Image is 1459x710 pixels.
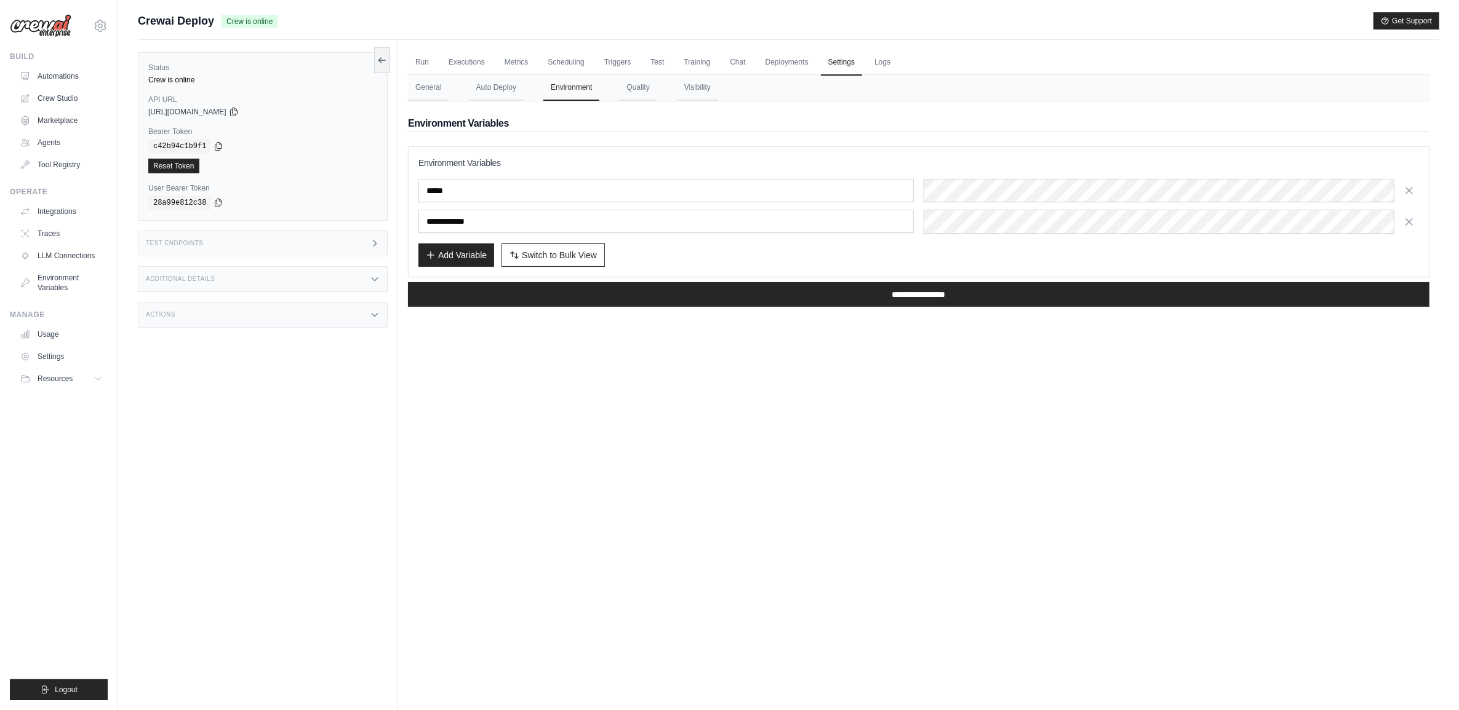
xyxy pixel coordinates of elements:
label: User Bearer Token [148,183,377,193]
button: Add Variable [418,243,494,267]
span: Switch to Bulk View [522,249,597,261]
a: Tool Registry [15,155,108,175]
a: Metrics [497,50,536,76]
a: Settings [15,347,108,366]
a: Chat [722,50,753,76]
a: Automations [15,66,108,86]
a: Logs [867,50,898,76]
button: Visibility [677,75,718,101]
a: Run [408,50,436,76]
img: Logo [10,14,71,37]
button: Switch to Bulk View [502,243,605,267]
a: Crew Studio [15,89,108,108]
a: Usage [15,325,108,344]
label: Status [148,63,377,73]
h3: Actions [146,311,175,318]
button: Environment [543,75,599,101]
label: Bearer Token [148,127,377,136]
button: Quality [619,75,657,101]
span: Crew is online [222,15,278,28]
a: Reset Token [148,159,199,173]
a: LLM Connections [15,246,108,266]
a: Scheduling [540,50,591,76]
h3: Additional Details [146,275,215,283]
code: 28a99e812c38 [148,195,211,210]
div: Operate [10,187,108,197]
a: Traces [15,224,108,243]
div: Widget de chat [1397,651,1459,710]
a: Integrations [15,202,108,221]
button: Auto Deploy [469,75,524,101]
a: Test [643,50,671,76]
button: Resources [15,369,108,389]
button: General [408,75,449,101]
a: Agents [15,133,108,152]
iframe: Chat Widget [1397,651,1459,710]
span: Logout [55,685,78,695]
a: Training [676,50,718,76]
button: Logout [10,679,108,700]
a: Marketplace [15,111,108,130]
h2: Environment Variables [408,116,1429,131]
h3: Test Endpoints [146,240,204,247]
span: [URL][DOMAIN_NAME] [148,107,226,117]
nav: Tabs [408,75,1429,101]
span: Crewai Deploy [138,12,214,30]
label: API URL [148,95,377,105]
span: Resources [38,374,73,384]
a: Executions [441,50,492,76]
a: Triggers [597,50,639,76]
div: Build [10,52,108,61]
button: Get Support [1373,12,1439,30]
a: Deployments [758,50,816,76]
a: Settings [821,50,862,76]
code: c42b94c1b9f1 [148,139,211,154]
div: Crew is online [148,75,377,85]
h3: Environment Variables [418,157,1419,169]
div: Manage [10,310,108,320]
a: Environment Variables [15,268,108,298]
